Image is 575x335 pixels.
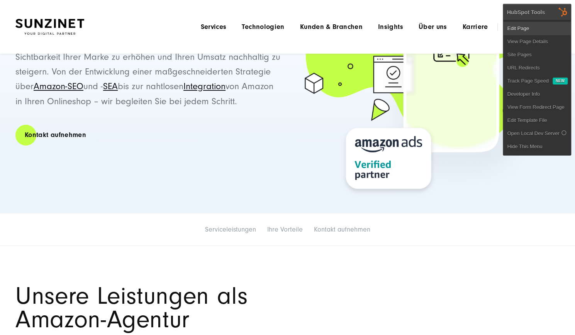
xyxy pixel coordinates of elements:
a: Ihre Vorteile [267,225,303,233]
a: Hide This Menu [503,140,571,153]
p: Als Amazon-Agentur bieten wir Ihnen umfassende Lösungen, um die Sichtbarkeit Ihrer Marke zu erhöh... [15,35,282,109]
a: Developer Info [503,88,571,101]
div: New [553,78,568,85]
a: Karriere [463,23,488,31]
img: SUNZINET Full Service Digital Agentur [15,19,84,35]
span: Unsere Leistungen als Amazon-Agentur [15,282,248,333]
a: Edit Template File [503,114,571,127]
a: Edit Page [503,22,571,35]
a: Kunden & Branchen [300,23,363,31]
a: Track Page Speed [503,74,552,88]
a: Amazon-SEO [34,81,83,91]
a: View Page Details [503,35,571,48]
a: Insights [378,23,403,31]
a: View Form Redirect Page [503,101,571,114]
a: Serviceleistungen [205,225,256,233]
a: SEA [103,81,118,91]
div: HubSpot Tools Edit PageView Page DetailsSite PagesURL Redirects Track Page Speed New Developer In... [503,4,571,156]
div: HubSpot Tools [507,9,545,16]
a: Technologien [242,23,284,31]
a: Site Pages [503,48,571,61]
a: Kontakt aufnehmen [314,225,370,233]
a: Open Local Dev Server [503,127,571,140]
a: Services [200,23,226,31]
a: Kontakt aufnehmen [15,124,95,146]
img: HubSpot Tools Menu Toggle [555,4,571,20]
a: URL Redirects [503,61,571,74]
a: Über uns [419,23,447,31]
a: Integration [183,81,226,91]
